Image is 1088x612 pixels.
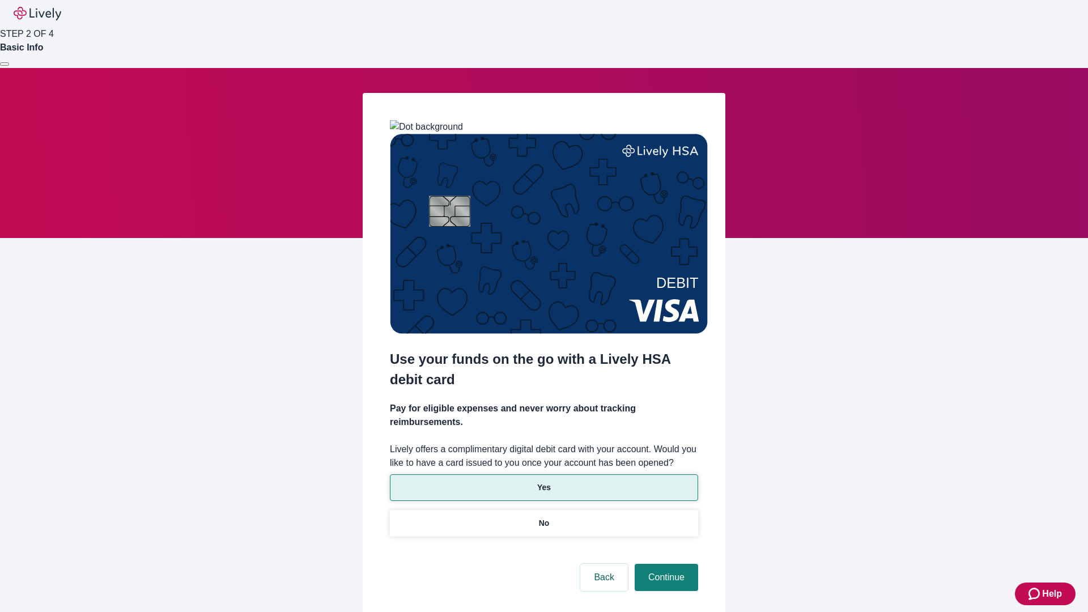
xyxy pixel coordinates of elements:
[390,120,463,134] img: Dot background
[390,510,698,537] button: No
[1042,587,1062,601] span: Help
[390,349,698,390] h2: Use your funds on the go with a Lively HSA debit card
[580,564,628,591] button: Back
[390,474,698,501] button: Yes
[390,443,698,470] label: Lively offers a complimentary digital debit card with your account. Would you like to have a card...
[390,134,708,334] img: Debit card
[390,402,698,429] h4: Pay for eligible expenses and never worry about tracking reimbursements.
[539,517,550,529] p: No
[1028,587,1042,601] svg: Zendesk support icon
[14,7,61,20] img: Lively
[635,564,698,591] button: Continue
[1015,583,1076,605] button: Zendesk support iconHelp
[537,482,551,494] p: Yes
